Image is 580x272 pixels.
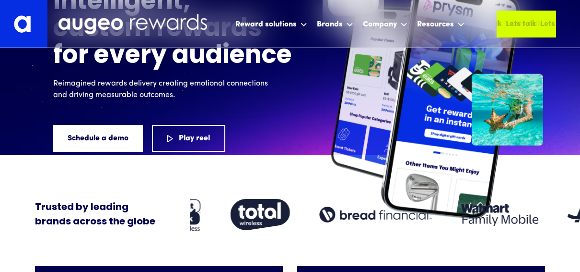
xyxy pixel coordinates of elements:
div: Brands [317,19,343,30]
div: Company [360,11,410,37]
img: Client logo: Walmart Family Mobile [461,204,538,226]
div: Lets talk [540,18,571,30]
div: Lets talk [506,18,536,30]
div: Trusted by leading brands across the globe [35,200,155,229]
div: Reward solutions [235,19,297,30]
div: Lets talk [471,18,502,30]
a: Lets talkLets talkLets talkLets talk [497,11,556,37]
div: Resources [415,11,467,37]
div: Brands [314,11,356,37]
a: Play reel [152,125,225,152]
div: Company [363,19,397,30]
a: Schedule a demo [53,125,143,152]
div: Reward solutions [233,11,310,37]
div: Resources [417,19,454,30]
p: Reimagined rewards delivery creating emotional connections and driving measurable outcomes. [53,78,274,101]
